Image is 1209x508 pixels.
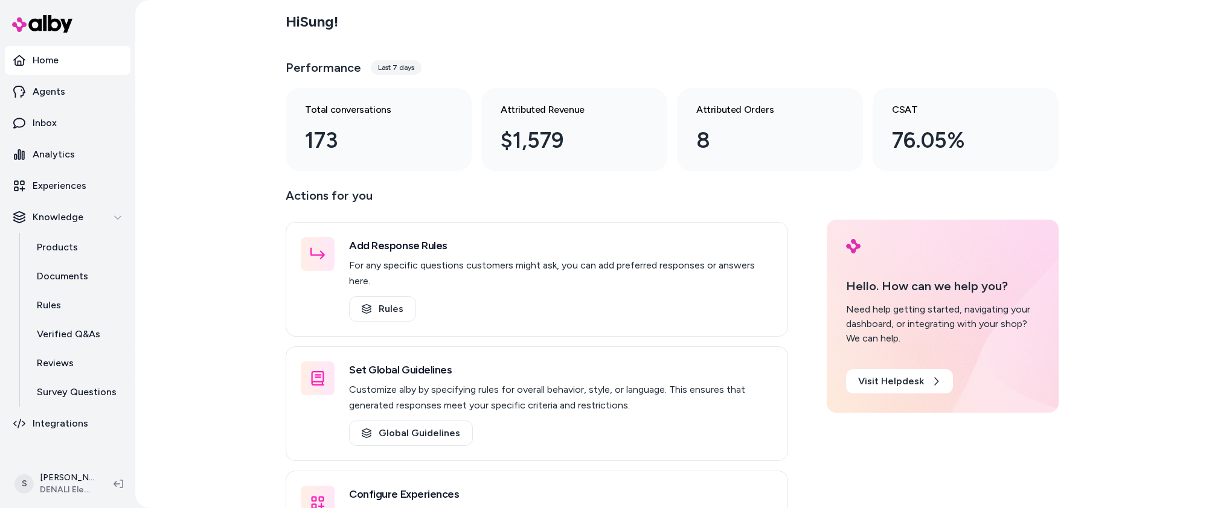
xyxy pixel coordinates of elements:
[5,203,130,232] button: Knowledge
[371,60,422,75] div: Last 7 days
[5,46,130,75] a: Home
[349,421,473,446] a: Global Guidelines
[33,147,75,162] p: Analytics
[677,88,863,171] a: Attributed Orders 8
[286,13,338,31] h2: Hi Sung !
[25,378,130,407] a: Survey Questions
[33,84,65,99] p: Agents
[349,361,773,378] h3: Set Global Guidelines
[873,88,1059,171] a: CSAT 76.05%
[349,486,773,503] h3: Configure Experiences
[25,233,130,262] a: Products
[33,179,86,193] p: Experiences
[14,474,34,494] span: S
[5,171,130,200] a: Experiences
[40,484,94,496] span: DENALI Electronics
[305,103,433,117] h3: Total conversations
[33,116,57,130] p: Inbox
[25,349,130,378] a: Reviews
[846,239,861,253] img: alby Logo
[37,240,78,255] p: Products
[349,258,773,289] p: For any specific questions customers might ask, you can add preferred responses or answers here.
[286,88,472,171] a: Total conversations 173
[501,124,629,157] div: $1,579
[846,302,1039,346] div: Need help getting started, navigating your dashboard, or integrating with your shop? We can help.
[286,186,788,215] p: Actions for you
[846,277,1039,295] p: Hello. How can we help you?
[37,298,61,313] p: Rules
[286,59,361,76] h3: Performance
[37,356,74,370] p: Reviews
[37,385,117,399] p: Survey Questions
[33,416,88,431] p: Integrations
[40,472,94,484] p: [PERSON_NAME]
[5,409,130,438] a: Integrations
[37,269,88,284] p: Documents
[349,382,773,413] p: Customize alby by specifying rules for overall behavior, style, or language. This ensures that ge...
[892,124,1020,157] div: 76.05%
[892,103,1020,117] h3: CSAT
[7,465,104,503] button: S[PERSON_NAME]DENALI Electronics
[25,262,130,291] a: Documents
[5,109,130,138] a: Inbox
[846,369,953,393] a: Visit Helpdesk
[25,291,130,320] a: Rules
[37,327,100,341] p: Verified Q&As
[696,103,824,117] h3: Attributed Orders
[25,320,130,349] a: Verified Q&As
[481,88,667,171] a: Attributed Revenue $1,579
[33,53,59,68] p: Home
[5,140,130,169] a: Analytics
[33,210,83,224] p: Knowledge
[12,15,72,33] img: alby Logo
[349,296,416,322] a: Rules
[501,103,629,117] h3: Attributed Revenue
[305,124,433,157] div: 173
[349,237,773,254] h3: Add Response Rules
[696,124,824,157] div: 8
[5,77,130,106] a: Agents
